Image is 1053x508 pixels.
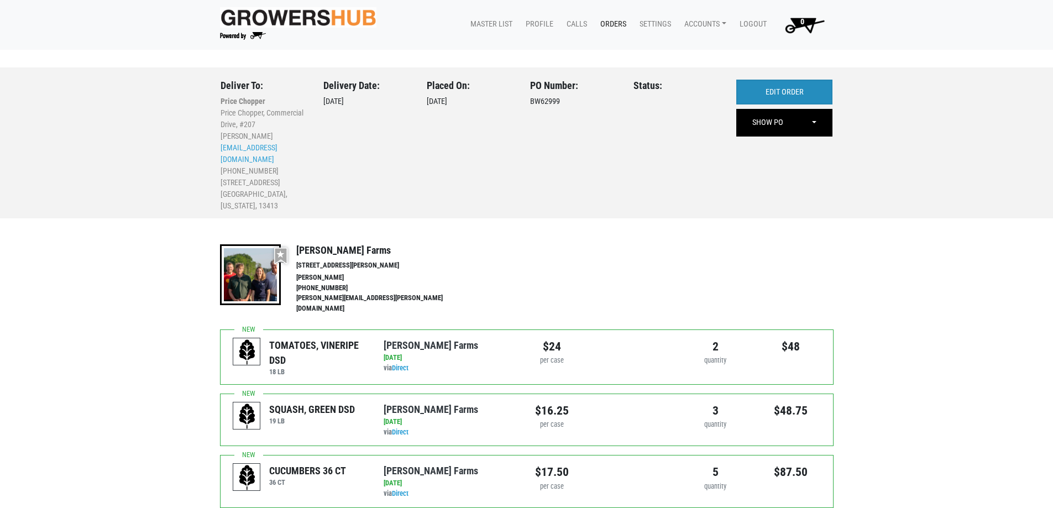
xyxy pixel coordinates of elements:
[535,355,569,366] div: per case
[220,244,281,305] img: thumbnail-8a08f3346781c529aa742b86dead986c.jpg
[323,80,410,212] div: [DATE]
[517,14,558,35] a: Profile
[269,402,355,417] div: SQUASH, GREEN DSD
[384,339,478,351] a: [PERSON_NAME] Farms
[704,356,726,364] span: quantity
[296,244,467,256] h4: [PERSON_NAME] Farms
[427,80,514,212] div: [DATE]
[384,353,518,363] div: [DATE]
[686,402,745,420] div: 3
[704,482,726,490] span: quantity
[296,273,467,283] li: [PERSON_NAME]
[323,80,410,92] h3: Delivery Date:
[221,165,307,177] li: [PHONE_NUMBER]
[771,14,834,36] a: 0
[392,428,408,436] a: Direct
[558,14,591,35] a: Calls
[296,293,467,314] li: [PERSON_NAME][EMAIL_ADDRESS][PERSON_NAME][DOMAIN_NAME]
[220,32,266,40] img: Powered by Big Wheelbarrow
[535,402,569,420] div: $16.25
[392,489,408,497] a: Direct
[686,338,745,355] div: 2
[535,463,569,481] div: $17.50
[591,14,631,35] a: Orders
[800,17,804,27] span: 0
[384,478,518,489] div: [DATE]
[427,80,514,92] h3: Placed On:
[233,338,261,366] img: placeholder-variety-43d6402dacf2d531de610a020419775a.svg
[780,14,829,36] img: Cart
[296,283,467,294] li: [PHONE_NUMBER]
[269,463,346,478] div: CUCUMBERS 36 CT
[221,97,265,106] b: Price Chopper
[731,14,771,35] a: Logout
[384,417,518,438] div: via
[686,463,745,481] div: 5
[633,80,720,92] h3: Status:
[384,465,478,476] a: [PERSON_NAME] Farms
[233,402,261,430] img: placeholder-variety-43d6402dacf2d531de610a020419775a.svg
[736,80,832,105] a: EDIT ORDER
[221,130,307,142] li: [PERSON_NAME]
[535,420,569,430] div: per case
[269,368,367,376] h6: 18 LB
[530,97,560,106] span: BW62999
[762,338,821,355] div: $48
[221,143,277,164] a: [EMAIL_ADDRESS][DOMAIN_NAME]
[535,338,569,355] div: $24
[384,404,478,415] a: [PERSON_NAME] Farms
[384,353,518,374] div: via
[762,463,821,481] div: $87.50
[221,80,307,92] h3: Deliver To:
[221,107,307,130] li: Price Chopper, Commercial Drive, #207
[462,14,517,35] a: Master List
[704,420,726,428] span: quantity
[269,478,346,486] h6: 36 CT
[296,260,467,271] li: [STREET_ADDRESS][PERSON_NAME]
[269,417,355,425] h6: 19 LB
[221,177,307,188] li: [STREET_ADDRESS]
[737,110,798,135] a: SHOW PO
[535,481,569,492] div: per case
[220,7,377,28] img: original-fc7597fdc6adbb9d0e2ae620e786d1a2.jpg
[675,14,731,35] a: Accounts
[631,14,675,35] a: Settings
[384,478,518,499] div: via
[392,364,408,372] a: Direct
[269,338,367,368] div: TOMATOES, VINERIPE DSD
[530,80,617,92] h3: PO Number:
[233,464,261,491] img: placeholder-variety-43d6402dacf2d531de610a020419775a.svg
[384,417,518,427] div: [DATE]
[762,402,821,420] div: $48.75
[221,188,307,212] li: [GEOGRAPHIC_DATA], [US_STATE], 13413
